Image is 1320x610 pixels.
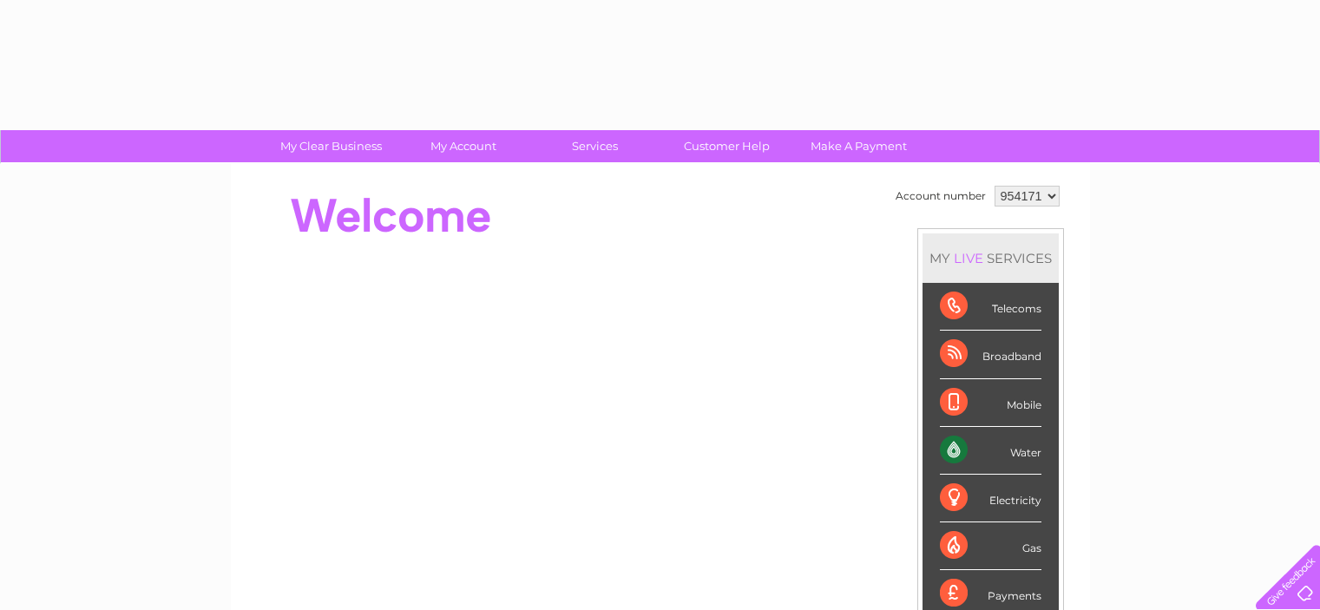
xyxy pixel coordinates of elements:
[787,130,930,162] a: Make A Payment
[940,522,1041,570] div: Gas
[940,427,1041,475] div: Water
[891,181,990,211] td: Account number
[259,130,403,162] a: My Clear Business
[950,250,987,266] div: LIVE
[523,130,667,162] a: Services
[923,233,1059,283] div: MY SERVICES
[655,130,798,162] a: Customer Help
[940,379,1041,427] div: Mobile
[940,475,1041,522] div: Electricity
[940,283,1041,331] div: Telecoms
[391,130,535,162] a: My Account
[940,331,1041,378] div: Broadband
